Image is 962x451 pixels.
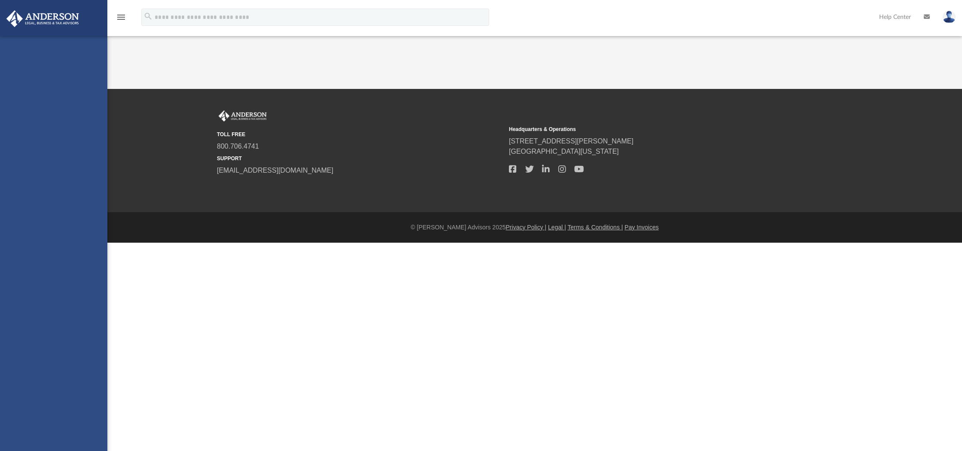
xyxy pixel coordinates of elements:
a: Legal | [548,224,566,231]
i: menu [116,12,126,22]
a: [GEOGRAPHIC_DATA][US_STATE] [509,148,619,155]
img: Anderson Advisors Platinum Portal [4,10,82,27]
a: [STREET_ADDRESS][PERSON_NAME] [509,137,633,145]
a: Pay Invoices [624,224,658,231]
small: Headquarters & Operations [509,125,795,133]
a: 800.706.4741 [217,143,259,150]
div: © [PERSON_NAME] Advisors 2025 [107,223,962,232]
img: User Pic [943,11,956,23]
img: Anderson Advisors Platinum Portal [217,110,268,122]
small: SUPPORT [217,155,503,162]
a: menu [116,16,126,22]
a: Terms & Conditions | [568,224,623,231]
i: search [143,12,153,21]
a: [EMAIL_ADDRESS][DOMAIN_NAME] [217,167,333,174]
a: Privacy Policy | [506,224,547,231]
small: TOLL FREE [217,131,503,138]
